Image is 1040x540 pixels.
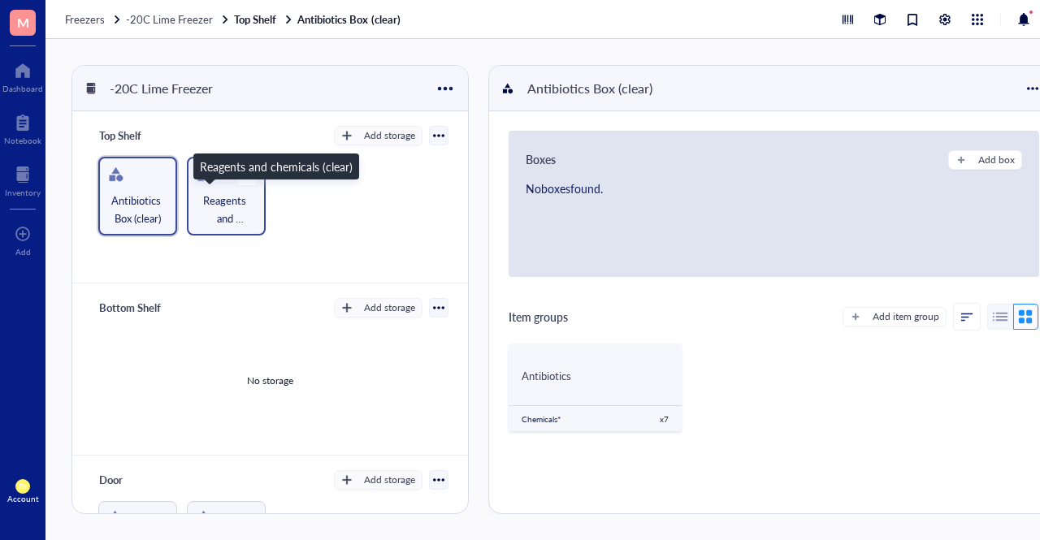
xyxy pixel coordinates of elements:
[5,162,41,197] a: Inventory
[19,482,28,490] span: EN
[520,75,660,102] div: Antibiotics Box (clear)
[65,12,123,27] a: Freezers
[4,110,41,145] a: Notebook
[2,84,43,93] div: Dashboard
[364,473,415,487] div: Add storage
[92,469,189,491] div: Door
[948,150,1022,170] button: Add box
[92,124,189,147] div: Top Shelf
[65,11,105,27] span: Freezers
[5,188,41,197] div: Inventory
[15,247,31,257] div: Add
[522,414,561,424] div: Chemicals*
[334,470,422,490] button: Add storage
[660,414,669,424] div: x 7
[92,296,189,319] div: Bottom Shelf
[102,75,220,102] div: -20C Lime Freezer
[200,158,353,175] div: Reagents and chemicals (clear)
[195,192,258,227] span: Reagents and chemicals (clear)
[334,126,422,145] button: Add storage
[526,179,687,197] div: No boxes found.
[334,298,422,318] button: Add storage
[106,192,169,227] span: Antibiotics Box (clear)
[2,58,43,93] a: Dashboard
[526,150,556,170] div: Boxes
[364,128,415,143] div: Add storage
[234,12,403,27] a: Top ShelfAntibiotics Box (clear)
[522,368,571,383] span: Antibiotics
[843,307,947,326] button: Add item group
[364,300,415,315] div: Add storage
[17,12,29,32] span: M
[509,308,568,326] div: Item groups
[4,136,41,145] div: Notebook
[7,494,39,503] div: Account
[247,374,293,388] div: No storage
[873,309,939,324] div: Add item group
[978,153,1015,167] div: Add box
[126,12,231,27] a: -20C Lime Freezer
[126,11,213,27] span: -20C Lime Freezer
